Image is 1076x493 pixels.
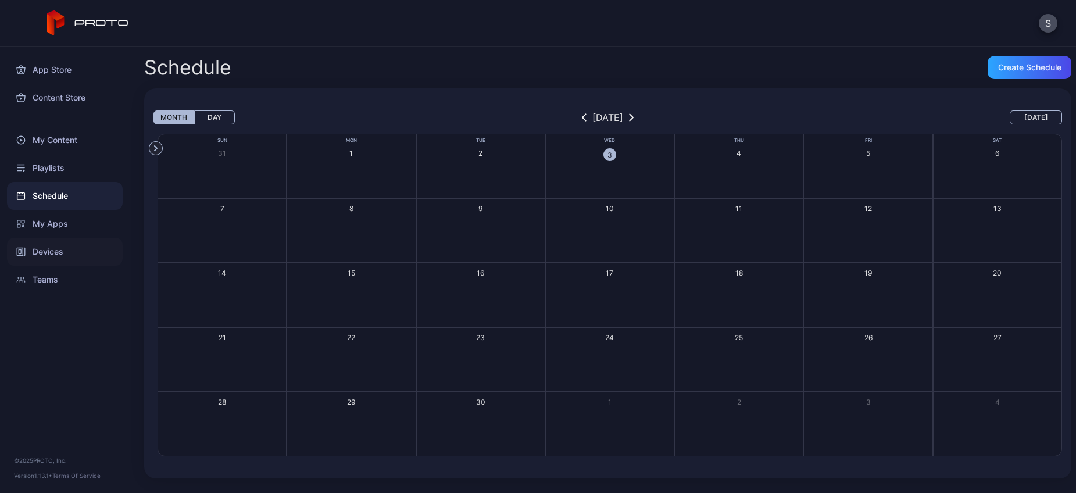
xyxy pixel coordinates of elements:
[606,203,614,213] div: 10
[287,392,416,456] button: 29
[158,392,287,456] button: 28
[545,263,674,327] button: 17
[158,327,287,392] button: 21
[218,148,226,158] div: 31
[603,148,616,161] div: 3
[803,198,932,263] button: 12
[1039,14,1057,33] button: S
[349,148,353,158] div: 1
[803,392,932,456] button: 3
[606,268,613,278] div: 17
[14,456,116,465] div: © 2025 PROTO, Inc.
[416,327,545,392] button: 23
[153,110,194,124] button: Month
[995,397,1000,407] div: 4
[545,134,674,198] button: 3
[864,268,872,278] div: 19
[477,268,484,278] div: 16
[545,392,674,456] button: 1
[347,397,355,407] div: 29
[674,327,803,392] button: 25
[416,392,545,456] button: 30
[592,110,623,124] div: [DATE]
[7,154,123,182] a: Playlists
[478,148,482,158] div: 2
[144,57,231,78] h2: Schedule
[7,182,123,210] a: Schedule
[476,333,485,342] div: 23
[1010,110,1062,124] button: [DATE]
[158,137,287,144] div: Sun
[416,137,545,144] div: Tue
[287,327,416,392] button: 22
[803,137,932,144] div: Fri
[478,203,482,213] div: 9
[674,137,803,144] div: Thu
[158,198,287,263] button: 7
[737,148,741,158] div: 4
[933,392,1062,456] button: 4
[605,333,614,342] div: 24
[7,238,123,266] div: Devices
[735,333,743,342] div: 25
[674,263,803,327] button: 18
[545,198,674,263] button: 10
[933,134,1062,198] button: 6
[218,268,226,278] div: 14
[7,266,123,294] a: Teams
[674,134,803,198] button: 4
[674,198,803,263] button: 11
[864,333,873,342] div: 26
[735,203,742,213] div: 11
[347,333,355,342] div: 22
[866,397,871,407] div: 3
[988,56,1071,79] button: Create Schedule
[545,137,674,144] div: Wed
[7,84,123,112] a: Content Store
[933,263,1062,327] button: 20
[14,472,52,479] span: Version 1.13.1 •
[608,397,612,407] div: 1
[7,210,123,238] a: My Apps
[933,137,1062,144] div: Sat
[416,134,545,198] button: 2
[348,268,355,278] div: 15
[993,333,1002,342] div: 27
[287,134,416,198] button: 1
[933,327,1062,392] button: 27
[803,327,932,392] button: 26
[674,392,803,456] button: 2
[219,333,226,342] div: 21
[194,110,235,124] button: Day
[476,397,485,407] div: 30
[416,263,545,327] button: 16
[220,203,224,213] div: 7
[7,126,123,154] a: My Content
[933,198,1062,263] button: 13
[735,268,743,278] div: 18
[993,268,1002,278] div: 20
[158,263,287,327] button: 14
[803,263,932,327] button: 19
[995,148,999,158] div: 6
[993,203,1002,213] div: 13
[803,134,932,198] button: 5
[7,56,123,84] div: App Store
[218,397,226,407] div: 28
[998,63,1061,72] div: Create Schedule
[287,137,416,144] div: Mon
[287,263,416,327] button: 15
[52,472,101,479] a: Terms Of Service
[416,198,545,263] button: 9
[349,203,353,213] div: 8
[287,198,416,263] button: 8
[545,327,674,392] button: 24
[158,134,287,198] button: 31
[866,148,870,158] div: 5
